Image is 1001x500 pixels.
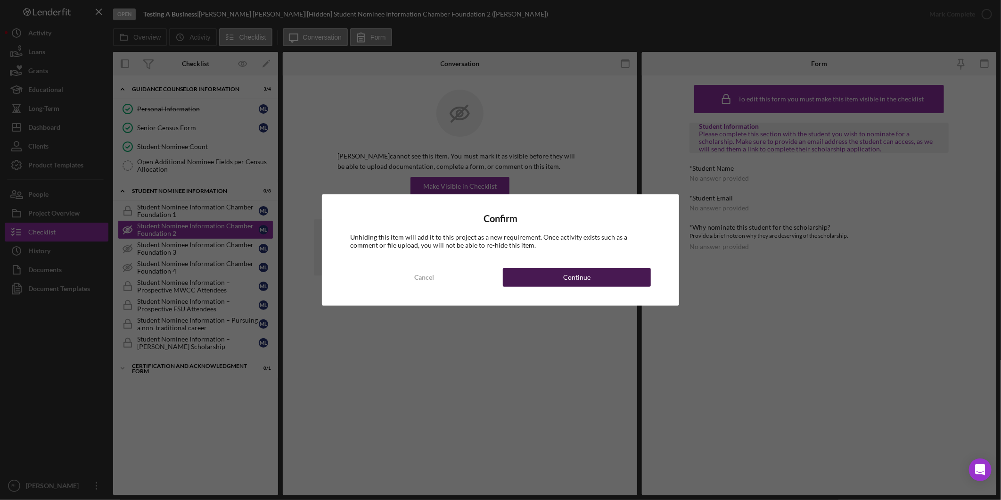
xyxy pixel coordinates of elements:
h4: Confirm [350,213,650,224]
button: Cancel [350,268,498,287]
div: Open Intercom Messenger [969,458,992,481]
button: Continue [503,268,651,287]
div: Cancel [414,268,434,287]
div: Unhiding this item will add it to this project as a new requirement. Once activity exists such as... [350,233,650,249]
div: Continue [563,268,591,287]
